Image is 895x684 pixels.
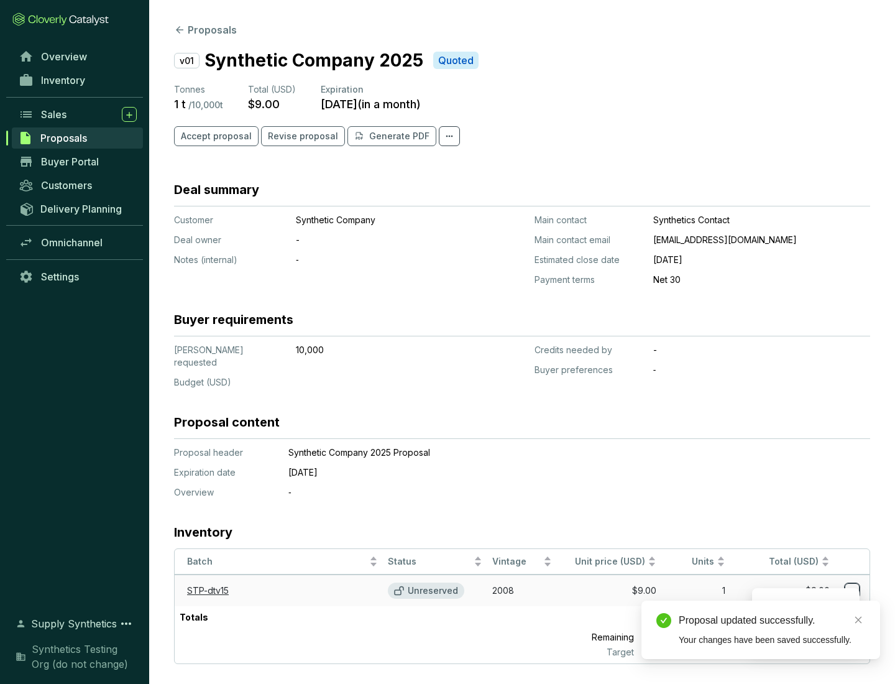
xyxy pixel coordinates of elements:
div: Proposal updated successfully. [679,613,865,628]
span: Inventory [41,74,85,86]
span: Settings [41,270,79,283]
button: Revise proposal [261,126,345,146]
p: - [653,344,870,356]
a: Close [851,613,865,627]
a: Settings [12,266,143,287]
span: Sales [41,108,67,121]
p: Notes (internal) [174,254,286,266]
a: Buyer Portal [12,151,143,172]
a: Sales [12,104,143,125]
span: Total (USD) [769,556,819,566]
span: Accept proposal [181,130,252,142]
p: $9.00 [248,97,280,111]
th: Status [383,549,487,575]
span: Total (USD) [248,84,296,95]
p: Reserve credits [779,600,847,612]
a: Inventory [12,70,143,91]
p: Net 30 [653,274,870,286]
p: Synthetics Contact [653,214,870,226]
p: Tonnes [174,83,223,96]
p: ‐ [288,486,810,499]
p: Credits needed by [535,344,643,356]
a: Delivery Planning [12,198,143,219]
p: Main contact email [535,234,643,246]
button: Generate PDF [347,126,436,146]
p: Remaining [536,629,639,646]
h3: Proposal content [174,414,280,431]
span: Buyer Portal [41,155,99,168]
a: Proposals [12,127,143,149]
h3: Deal summary [174,181,259,198]
button: Proposals [174,22,237,37]
p: Deal owner [174,234,286,246]
th: Vintage [487,549,557,575]
p: Synthetic Company 2025 [204,47,423,73]
span: check-circle [656,613,671,628]
div: Your changes have been saved successfully. [679,633,865,647]
a: Omnichannel [12,232,143,253]
span: Vintage [492,556,541,568]
p: 1 t [174,97,186,111]
span: Batch [187,556,367,568]
span: Status [388,556,471,568]
p: ‐ [296,254,464,266]
p: [EMAIL_ADDRESS][DOMAIN_NAME] [653,234,870,246]
p: Quoted [438,54,474,67]
span: Customers [41,179,92,192]
p: [DATE] [288,466,810,479]
p: [PERSON_NAME] requested [174,344,286,369]
th: Units [661,549,731,575]
p: Customer [174,214,286,226]
p: Buyer preferences [535,364,643,376]
p: 10,000 [296,344,464,356]
p: v01 [174,53,200,68]
span: close [854,616,863,624]
p: [DATE] ( in a month ) [321,97,421,111]
p: Expiration date [174,466,273,479]
span: Unit price (USD) [575,556,645,566]
p: 10,000 t [639,646,730,659]
a: Customers [12,175,143,196]
span: Overview [41,50,87,63]
p: Expiration [321,83,421,96]
p: - [296,234,464,246]
p: Synthetic Company 2025 Proposal [288,446,810,459]
p: Overview [174,486,273,499]
span: Proposals [40,132,87,144]
th: Batch [175,549,383,575]
span: Units [666,556,715,568]
span: Omnichannel [41,236,103,249]
h3: Buyer requirements [174,311,293,328]
span: Delivery Planning [40,203,122,215]
p: Synthetic Company [296,214,464,226]
p: 1 t [638,606,730,629]
td: 2008 [487,575,557,606]
p: Proposal header [174,446,273,459]
button: Accept proposal [174,126,259,146]
td: $9.00 [730,575,835,606]
span: Synthetics Testing Org (do not change) [32,642,137,672]
p: 9,999 t [639,629,730,646]
p: Generate PDF [369,130,429,142]
td: 1 [661,575,731,606]
p: Estimated close date [535,254,643,266]
a: Overview [12,46,143,67]
td: $9.00 [557,575,661,606]
span: Budget (USD) [174,377,231,387]
p: / 10,000 t [188,99,223,111]
p: Main contact [535,214,643,226]
span: Revise proposal [268,130,338,142]
p: Unreserved [408,585,458,596]
p: Target [536,646,639,659]
p: Totals [175,606,213,629]
a: STP-dtv15 [187,585,229,596]
p: Payment terms [535,274,643,286]
span: Supply Synthetics [31,616,117,631]
p: [DATE] [653,254,870,266]
h3: Inventory [174,524,232,541]
p: ‐ [653,364,870,376]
